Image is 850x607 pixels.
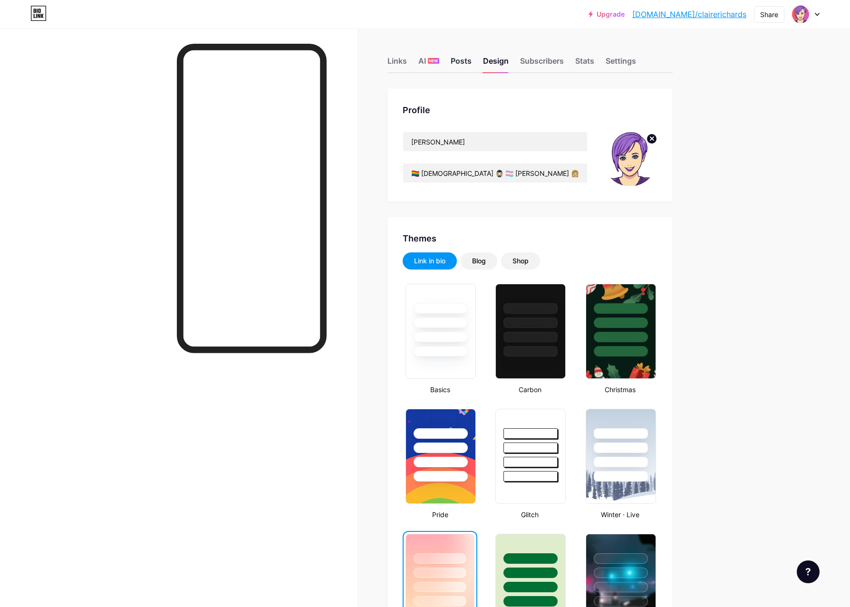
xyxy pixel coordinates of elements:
div: Glitch [493,510,567,520]
div: Settings [606,55,636,72]
div: Basics [403,385,477,395]
div: Design [483,55,509,72]
div: Profile [403,104,657,116]
input: Bio [403,164,587,183]
div: Subscribers [520,55,564,72]
a: Upgrade [589,10,625,18]
div: Pride [403,510,477,520]
div: Posts [451,55,472,72]
div: Link in bio [414,256,445,266]
div: Shop [512,256,529,266]
a: [DOMAIN_NAME]/clairerichards [632,9,746,20]
div: Carbon [493,385,567,395]
div: Winter · Live [583,510,657,520]
img: princessclarabella [603,132,657,186]
img: princessclarabella [792,5,810,23]
div: Blog [472,256,486,266]
div: Themes [403,232,657,245]
div: Share [760,10,778,19]
input: Name [403,132,587,151]
span: NEW [429,58,438,64]
div: Christmas [583,385,657,395]
div: Stats [575,55,594,72]
div: Links [387,55,407,72]
div: AI [418,55,439,72]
